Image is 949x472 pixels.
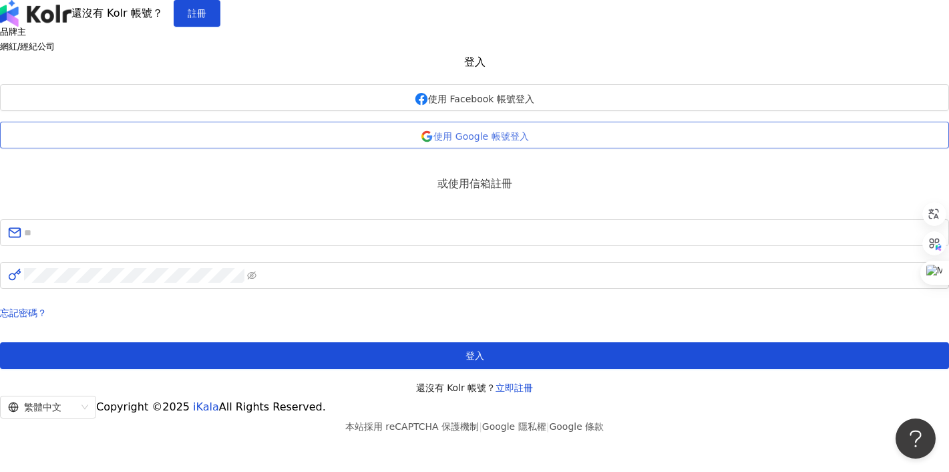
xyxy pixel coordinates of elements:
[8,396,76,418] div: 繁體中文
[188,8,206,19] span: 註冊
[247,271,256,280] span: eye-invisible
[428,94,534,104] span: 使用 Facebook 帳號登入
[71,7,163,19] span: 還沒有 Kolr 帳號？
[546,421,550,432] span: |
[345,419,604,435] span: 本站採用 reCAPTCHA 保護機制
[896,419,936,459] iframe: Help Scout Beacon - Open
[479,421,482,432] span: |
[433,131,528,142] span: 使用 Google 帳號登入
[464,55,486,68] span: 登入
[96,400,326,413] span: Copyright © 2025 All Rights Reserved.
[482,421,546,432] a: Google 隱私權
[549,421,604,432] a: Google 條款
[416,380,534,396] span: 還沒有 Kolr 帳號？
[496,382,533,393] a: 立即註冊
[193,400,219,413] a: iKala
[427,175,523,192] span: 或使用信箱註冊
[465,350,484,361] span: 登入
